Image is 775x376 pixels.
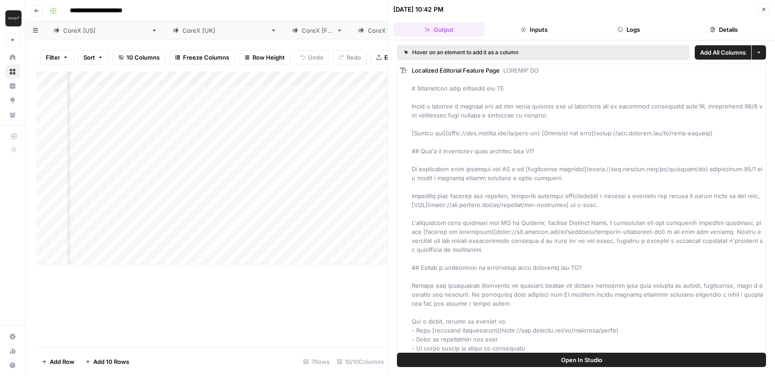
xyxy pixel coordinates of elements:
[5,65,20,79] a: Browse
[5,7,20,30] button: Workspace: Klaviyo
[370,50,422,65] button: Export CSV
[5,108,20,122] a: Your Data
[404,48,601,56] div: Hover on an element to add it as a column
[488,22,580,37] button: Inputs
[113,50,165,65] button: 10 Columns
[294,50,329,65] button: Undo
[50,357,74,366] span: Add Row
[350,22,417,39] a: CoreX [DE]
[393,22,485,37] button: Output
[284,22,350,39] a: CoreX [FR]
[183,53,229,62] span: Freeze Columns
[5,358,20,372] button: Help + Support
[5,50,20,65] a: Home
[78,50,109,65] button: Sort
[333,354,387,369] div: 10/10 Columns
[561,355,602,364] span: Open In Studio
[300,354,333,369] div: 7 Rows
[5,344,20,358] a: Usage
[40,50,74,65] button: Filter
[239,50,291,65] button: Row Height
[83,53,95,62] span: Sort
[183,26,267,35] div: CoreX [[GEOGRAPHIC_DATA]]
[5,329,20,344] a: Settings
[678,22,770,37] button: Details
[695,45,751,60] button: Add All Columns
[46,53,60,62] span: Filter
[36,354,80,369] button: Add Row
[308,53,323,62] span: Undo
[5,10,22,26] img: Klaviyo Logo
[393,5,444,14] div: [DATE] 10:42 PM
[253,53,285,62] span: Row Height
[333,50,367,65] button: Redo
[412,67,500,74] span: Localized Editorial Feature Page
[5,79,20,93] a: Insights
[302,26,333,35] div: CoreX [FR]
[93,357,129,366] span: Add 10 Rows
[368,26,399,35] div: CoreX [DE]
[700,48,746,57] span: Add All Columns
[397,353,766,367] button: Open In Studio
[5,93,20,108] a: Opportunities
[80,354,135,369] button: Add 10 Rows
[46,22,165,39] a: CoreX [[GEOGRAPHIC_DATA]]
[126,53,160,62] span: 10 Columns
[63,26,148,35] div: CoreX [[GEOGRAPHIC_DATA]]
[347,53,361,62] span: Redo
[165,22,284,39] a: CoreX [[GEOGRAPHIC_DATA]]
[583,22,675,37] button: Logs
[169,50,235,65] button: Freeze Columns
